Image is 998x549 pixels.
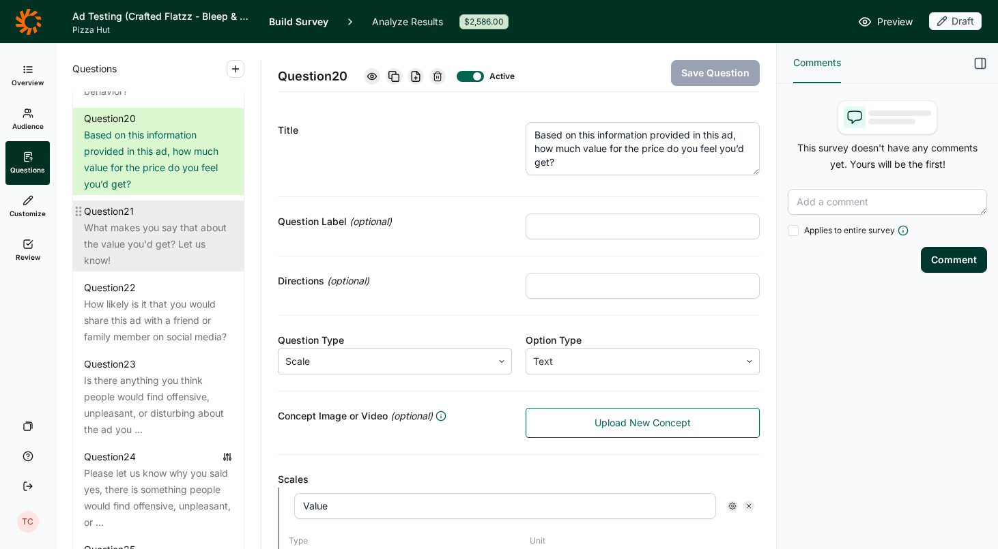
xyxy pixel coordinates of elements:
div: Directions [278,273,512,289]
label: Unit [530,535,760,546]
div: Question 20 [84,110,136,127]
span: (optional) [390,408,433,424]
div: Question 23 [84,356,136,372]
a: Questions [5,141,50,185]
div: Please let us know why you said yes, there is something people would find offensive, unpleasant, ... [84,465,233,531]
button: Save Question [671,60,760,86]
a: Question22How likely is it that you would share this ad with a friend or family member on social ... [73,277,244,348]
div: Based on this information provided in this ad, how much value for the price do you feel you’d get? [84,127,233,192]
div: Question 21 [84,203,134,220]
span: Customize [10,209,46,218]
a: Question24Please let us know why you said yes, there is something people would find offensive, un... [73,446,244,533]
a: Overview [5,54,50,98]
a: Review [5,228,50,272]
span: Pizza Hut [72,25,253,35]
textarea: Based on this information provided in this ad, how much value for the price do you feel you’d get? [526,122,760,175]
div: Question Type [278,332,512,348]
h1: Ad Testing (Crafted Flatzz - Bleep & Food Focus) [72,8,253,25]
label: Type [289,535,519,546]
div: Is there anything you think people would find offensive, unpleasant, or disturbing about the ad y... [84,372,233,438]
div: Active [489,71,511,82]
span: Overview [12,78,44,87]
span: Comments [793,55,841,71]
span: Upload New Concept [595,416,691,430]
div: How likely is it that you would share this ad with a friend or family member on social media? [84,296,233,345]
span: Audience [12,121,44,131]
span: Preview [877,14,913,30]
a: Question21What makes you say that about the value you'd get? Let us know! [73,201,244,271]
div: TC [17,511,39,533]
button: Comments [793,44,841,83]
div: Settings [727,501,738,511]
div: What makes you say that about the value you'd get? Let us know! [84,220,233,269]
button: Draft [929,12,982,31]
span: Question 20 [278,67,347,86]
div: Question 24 [84,449,136,465]
p: This survey doesn't have any comments yet. Yours will be the first! [788,140,987,173]
div: Title [278,122,512,138]
div: Delete [429,68,446,85]
button: Comment [921,247,987,273]
div: Remove [743,501,754,511]
span: Questions [10,165,45,175]
div: Scales [278,471,760,488]
span: (optional) [350,213,392,230]
span: (optional) [327,273,369,289]
a: Preview [858,14,913,30]
a: Question20Based on this information provided in this ad, how much value for the price do you feel... [73,108,244,195]
span: Questions [72,61,117,77]
div: Draft [929,12,982,30]
div: Question 22 [84,280,136,296]
div: Option Type [526,332,760,348]
a: Question23Is there anything you think people would find offensive, unpleasant, or disturbing abou... [73,353,244,441]
a: Audience [5,98,50,141]
div: Concept Image or Video [278,408,512,424]
div: Question Label [278,213,512,230]
a: Customize [5,185,50,228]
span: Applies to entire survey [804,225,895,236]
span: Review [16,252,40,262]
div: $2,586.00 [459,14,509,29]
